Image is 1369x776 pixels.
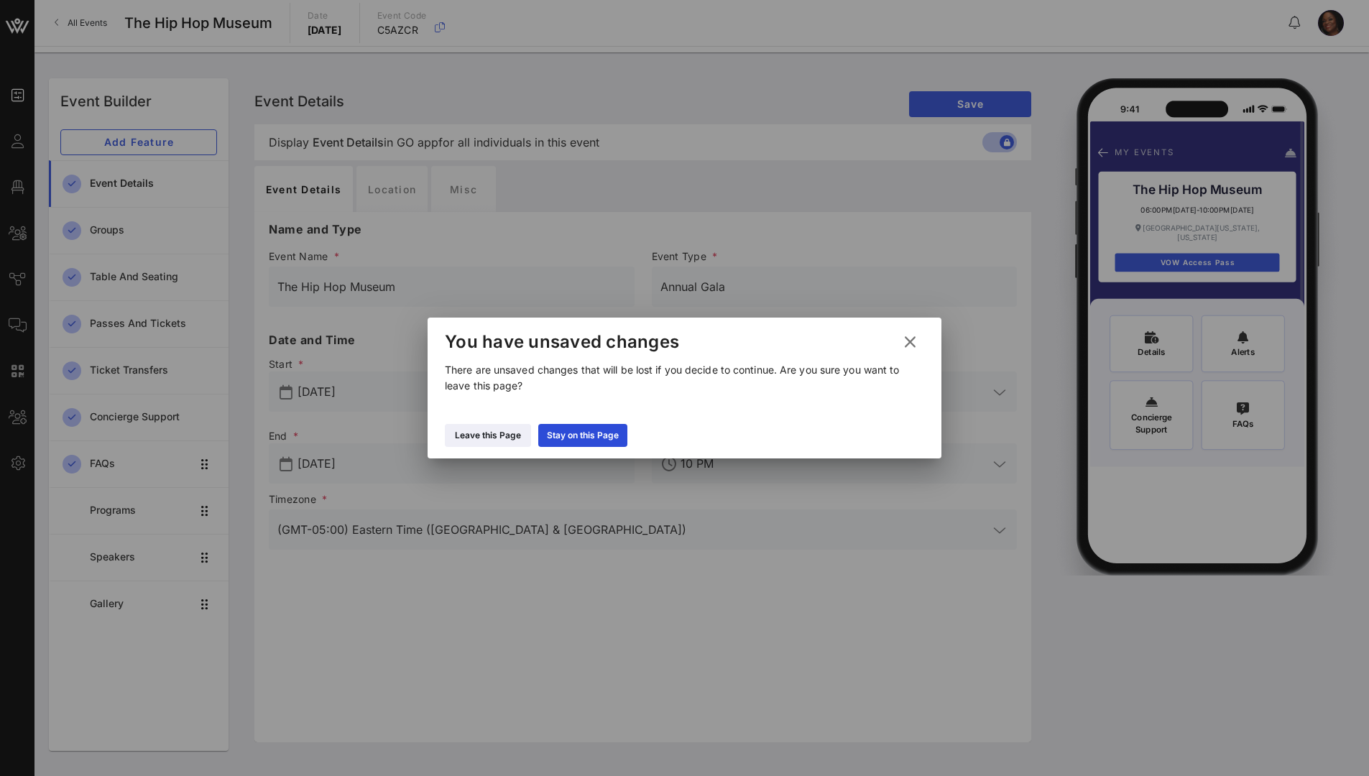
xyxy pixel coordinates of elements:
button: Leave this Page [445,424,531,447]
div: Leave this Page [455,428,521,443]
div: Stay on this Page [547,428,619,443]
div: You have unsaved changes [445,331,679,353]
button: Stay on this Page [538,424,627,447]
p: There are unsaved changes that will be lost if you decide to continue. Are you sure you want to l... [445,362,924,394]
